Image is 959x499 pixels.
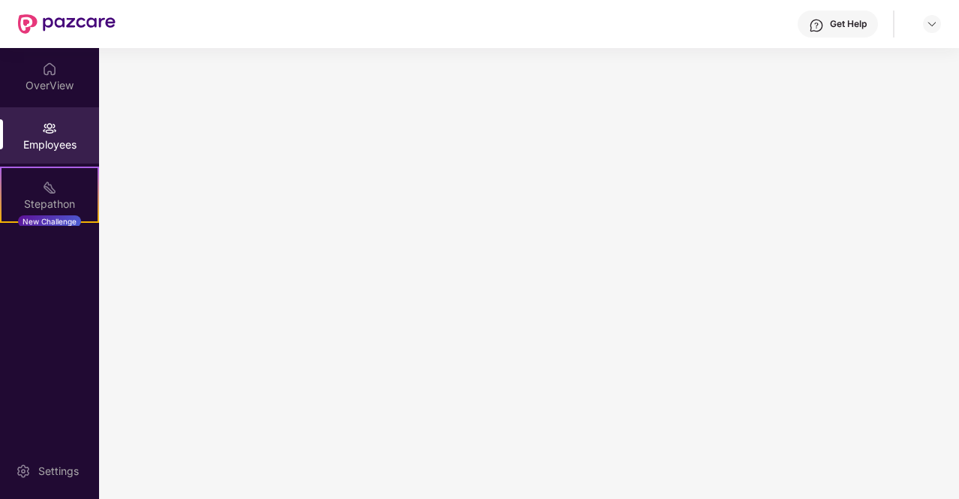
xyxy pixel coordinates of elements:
[18,215,81,227] div: New Challenge
[18,14,116,34] img: New Pazcare Logo
[830,18,867,30] div: Get Help
[34,464,83,479] div: Settings
[926,18,938,30] img: svg+xml;base64,PHN2ZyBpZD0iRHJvcGRvd24tMzJ4MzIiIHhtbG5zPSJodHRwOi8vd3d3LnczLm9yZy8yMDAwL3N2ZyIgd2...
[16,464,31,479] img: svg+xml;base64,PHN2ZyBpZD0iU2V0dGluZy0yMHgyMCIgeG1sbnM9Imh0dHA6Ly93d3cudzMub3JnLzIwMDAvc3ZnIiB3aW...
[809,18,824,33] img: svg+xml;base64,PHN2ZyBpZD0iSGVscC0zMngzMiIgeG1sbnM9Imh0dHA6Ly93d3cudzMub3JnLzIwMDAvc3ZnIiB3aWR0aD...
[2,197,98,212] div: Stepathon
[42,62,57,77] img: svg+xml;base64,PHN2ZyBpZD0iSG9tZSIgeG1sbnM9Imh0dHA6Ly93d3cudzMub3JnLzIwMDAvc3ZnIiB3aWR0aD0iMjAiIG...
[42,180,57,195] img: svg+xml;base64,PHN2ZyB4bWxucz0iaHR0cDovL3d3dy53My5vcmcvMjAwMC9zdmciIHdpZHRoPSIyMSIgaGVpZ2h0PSIyMC...
[42,121,57,136] img: svg+xml;base64,PHN2ZyBpZD0iRW1wbG95ZWVzIiB4bWxucz0iaHR0cDovL3d3dy53My5vcmcvMjAwMC9zdmciIHdpZHRoPS...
